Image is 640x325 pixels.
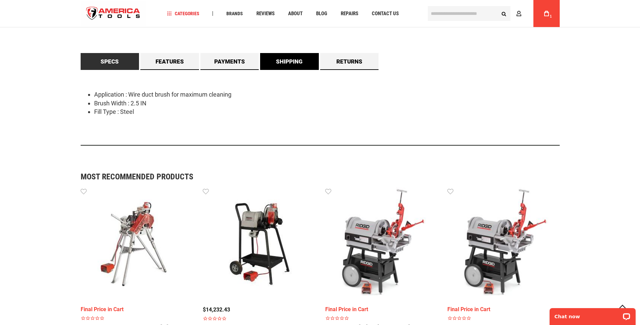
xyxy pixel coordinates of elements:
iframe: LiveChat chat widget [545,304,640,325]
li: Application : Wire duct brush for maximum cleaning [94,90,560,99]
li: Brush Width : 2.5 IN [94,99,560,108]
a: store logo [81,1,146,26]
a: Specs [81,53,139,70]
span: $14,232.43 [203,306,230,313]
div: Final Price in Cart [447,307,560,312]
span: Reviews [256,11,275,16]
a: Payments [200,53,259,70]
a: Contact Us [369,9,402,18]
img: America Tools [81,1,146,26]
span: Rated 0.0 out of 5 stars 0 reviews [81,316,193,321]
span: 1 [550,15,552,18]
span: Categories [167,11,199,16]
button: Search [498,7,510,20]
span: Contact Us [372,11,399,16]
a: Blog [313,9,330,18]
img: RIDGID 95782 920 ROLL GROOVER WITH 2"- 6" SCH. 40, 8"-12" SCH. 40 AND 14"-16" STD. WALL ROLL SETS [81,187,193,300]
a: About [285,9,306,18]
span: Rated 0.0 out of 5 stars 0 reviews [325,316,438,321]
a: Brands [223,9,246,18]
span: Rated 0.0 out of 5 stars 0 reviews [447,316,560,321]
span: Blog [316,11,327,16]
strong: Most Recommended Products [81,173,536,181]
li: Fill Type : Steel [94,107,560,116]
a: Categories [164,9,202,18]
div: Final Price in Cart [81,307,193,312]
img: RIDGID 65902 Roll Grooving Machine Complete 230 V Model 918-I [203,187,315,300]
a: Shipping [260,53,319,70]
a: Returns [320,53,379,70]
div: Final Price in Cart [325,307,438,312]
a: Repairs [338,9,361,18]
span: About [288,11,303,16]
img: RIDGID 29858 THREADING MACH 1224 220V NPT [447,187,560,300]
a: Features [140,53,199,70]
span: Repairs [341,11,358,16]
img: RIDGID 26097 1/4" - 4" NPT HAMMER CHUCK MACHINE [325,187,438,300]
a: Reviews [253,9,278,18]
span: Brands [226,11,243,16]
span: Rated 0.0 out of 5 stars 0 reviews [203,316,315,321]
